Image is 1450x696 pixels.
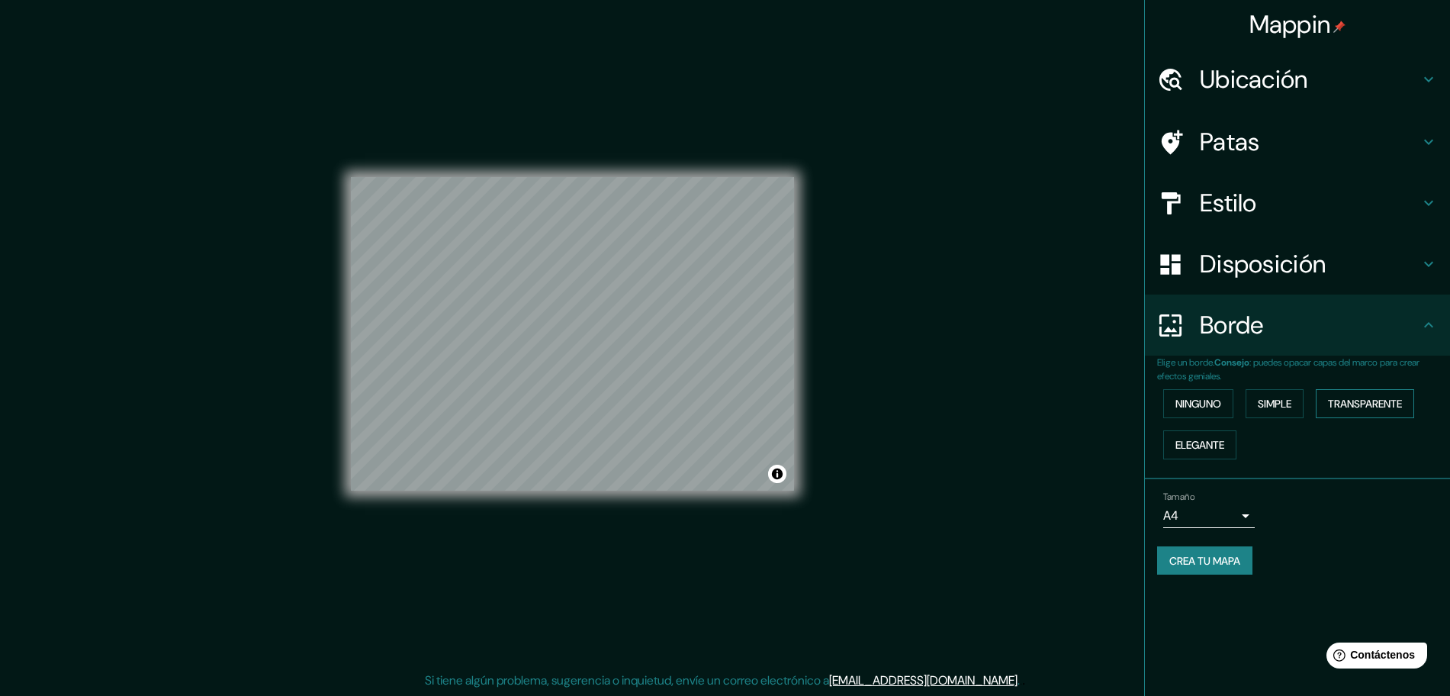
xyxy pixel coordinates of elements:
[1145,49,1450,110] div: Ubicación
[1145,295,1450,356] div: Borde
[351,177,794,491] canvas: Mapa
[1145,172,1450,234] div: Estilo
[1200,309,1264,341] font: Borde
[1169,554,1240,568] font: Crea tu mapa
[1200,63,1308,95] font: Ubicación
[1145,234,1450,295] div: Disposición
[1157,356,1419,382] font: : puedes opacar capas del marco para crear efectos geniales.
[425,672,829,688] font: Si tiene algún problema, sugerencia o inquietud, envíe un correo electrónico a
[1020,672,1022,688] font: .
[1022,672,1025,688] font: .
[1145,111,1450,172] div: Patas
[768,465,786,483] button: Activar o desactivar atribución
[1258,397,1291,411] font: Simple
[1018,672,1020,688] font: .
[1246,389,1304,418] button: Simple
[829,672,1018,688] a: [EMAIL_ADDRESS][DOMAIN_NAME]
[1163,504,1255,528] div: A4
[1157,546,1252,575] button: Crea tu mapa
[1200,126,1260,158] font: Patas
[1163,491,1194,503] font: Tamaño
[1163,430,1236,459] button: Elegante
[1333,21,1346,33] img: pin-icon.png
[1175,438,1224,452] font: Elegante
[1163,389,1233,418] button: Ninguno
[1175,397,1221,411] font: Ninguno
[1214,356,1249,369] font: Consejo
[1200,187,1257,219] font: Estilo
[1163,507,1178,524] font: A4
[1316,389,1414,418] button: Transparente
[1314,636,1433,679] iframe: Lanzador de widgets de ayuda
[1328,397,1402,411] font: Transparente
[1200,248,1326,280] font: Disposición
[1249,8,1331,40] font: Mappin
[1157,356,1214,369] font: Elige un borde.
